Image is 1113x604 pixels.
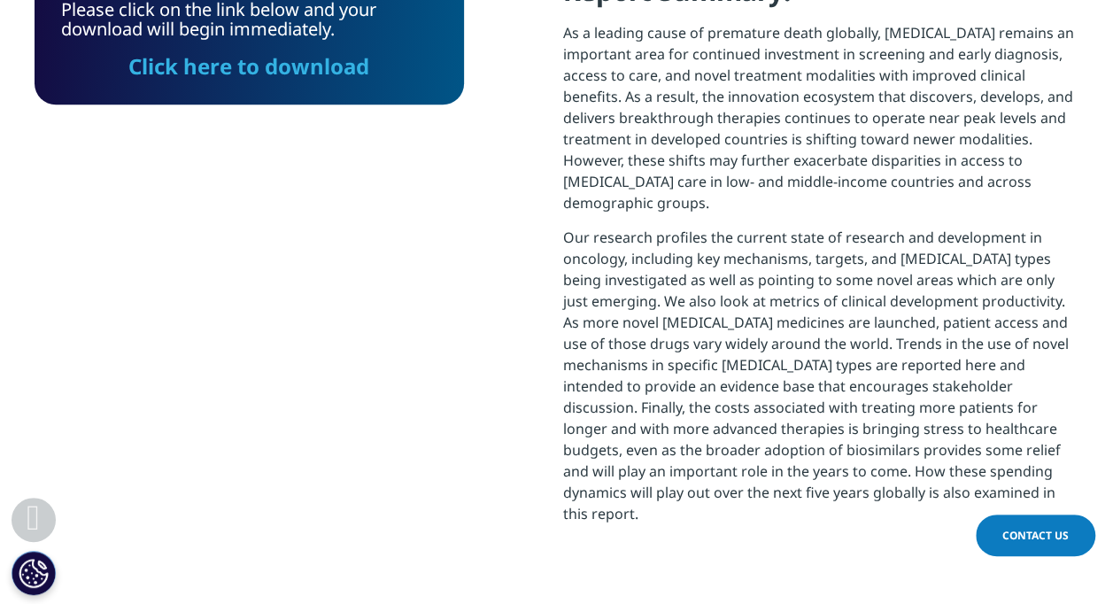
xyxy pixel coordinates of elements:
button: Cookie Settings [12,551,56,595]
p: As a leading cause of premature death globally, [MEDICAL_DATA] remains an important area for cont... [563,22,1079,227]
a: Contact Us [976,515,1095,556]
p: Our research profiles the current state of research and development in oncology, including key me... [563,227,1079,538]
a: Click here to download [128,51,369,81]
span: Contact Us [1002,528,1069,543]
